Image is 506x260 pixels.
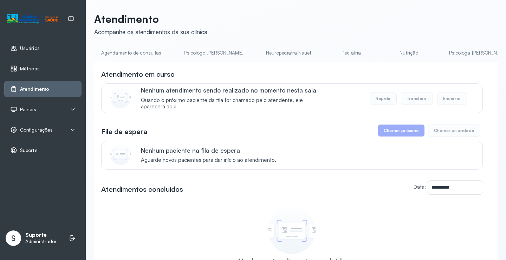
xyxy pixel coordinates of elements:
button: Transferir [401,93,433,104]
span: Atendimento [20,86,49,92]
h3: Atendimento em curso [101,69,175,79]
a: Agendamento de consultas [94,47,168,59]
img: Imagem de CalloutCard [110,144,131,165]
h3: Atendimentos concluídos [101,184,183,194]
span: Métricas [20,66,40,72]
p: Administrador [25,239,57,245]
button: Encerrar [437,93,467,104]
span: Usuários [20,45,40,51]
span: Suporte [20,147,38,153]
p: Nenhum paciente na fila de espera [141,147,276,154]
button: Chamar prioridade [428,125,480,137]
button: Chamar próximo [378,125,424,137]
a: Métricas [10,65,76,72]
p: Suporte [25,232,57,239]
span: Painéis [20,107,36,113]
a: Psicologo [PERSON_NAME] [177,47,250,59]
p: Atendimento [94,13,207,25]
span: Aguarde novos pacientes para dar início ao atendimento. [141,157,276,164]
p: Nenhum atendimento sendo realizado no momento nesta sala [141,87,327,94]
span: Quando o próximo paciente da fila for chamado pelo atendente, ele aparecerá aqui. [141,97,327,110]
a: Atendimento [10,85,76,93]
label: Data: [414,184,426,190]
div: Acompanhe os atendimentos da sua clínica [94,28,207,36]
button: Repetir [370,93,397,104]
img: Imagem de CalloutCard [110,87,131,108]
a: Nutrição [384,47,434,59]
img: Logotipo do estabelecimento [7,13,58,25]
a: Usuários [10,45,76,52]
h3: Fila de espera [101,127,147,137]
img: Imagem de empty state [268,207,316,254]
a: Pediatria [327,47,376,59]
span: Configurações [20,127,53,133]
a: Neuropediatra Nauef [259,47,318,59]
